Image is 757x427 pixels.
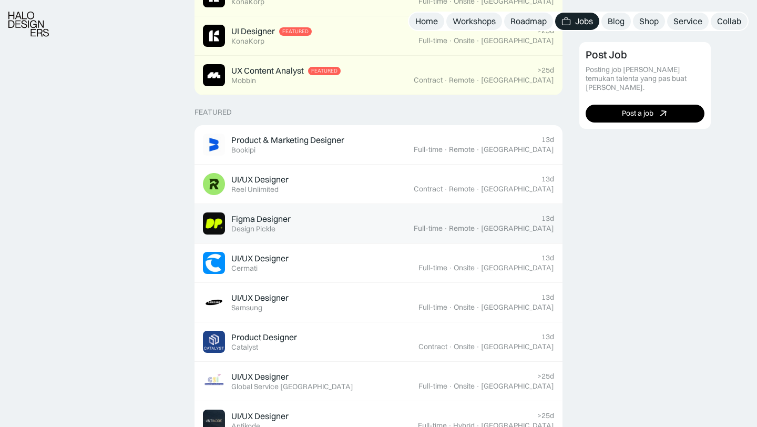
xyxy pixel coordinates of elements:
div: >25d [537,66,554,75]
a: Job ImageProduct & Marketing DesignerBookipi13dFull-time·Remote·[GEOGRAPHIC_DATA] [195,125,562,165]
div: Onsite [454,263,475,272]
a: Job ImageUI DesignerFeaturedKonaKorp>25dFull-time·Onsite·[GEOGRAPHIC_DATA] [195,16,562,56]
div: >25d [537,372,554,381]
div: Samsung [231,303,262,312]
div: UX Content Analyst [231,65,304,76]
div: Contract [418,342,447,351]
div: UI Designer [231,26,275,37]
div: · [476,342,480,351]
div: [GEOGRAPHIC_DATA] [481,224,554,233]
div: Full-time [414,145,443,154]
div: Product & Marketing Designer [231,135,344,146]
div: · [444,224,448,233]
div: UI/UX Designer [231,253,289,264]
div: · [476,36,480,45]
div: Remote [449,145,475,154]
div: Catalyst [231,343,258,352]
div: Contract [414,76,443,85]
a: Job ImageUX Content AnalystFeaturedMobbin>25dContract·Remote·[GEOGRAPHIC_DATA] [195,56,562,95]
img: Job Image [203,291,225,313]
div: · [476,263,480,272]
div: Posting job [PERSON_NAME] temukan talenta yang pas buat [PERSON_NAME]. [586,65,704,91]
div: · [476,382,480,391]
div: · [444,145,448,154]
div: · [444,185,448,194]
div: Blog [608,16,625,27]
div: Collab [717,16,741,27]
div: [GEOGRAPHIC_DATA] [481,303,554,312]
a: Shop [633,13,665,30]
div: [GEOGRAPHIC_DATA] [481,36,554,45]
div: Full-time [414,224,443,233]
div: Post a job [622,109,653,118]
div: Shop [639,16,659,27]
div: [GEOGRAPHIC_DATA] [481,342,554,351]
div: Home [415,16,438,27]
div: Full-time [418,303,447,312]
div: Service [673,16,702,27]
div: · [448,342,453,351]
img: Job Image [203,370,225,392]
div: · [476,224,480,233]
div: · [476,76,480,85]
a: Blog [601,13,631,30]
a: Jobs [555,13,599,30]
div: Featured [282,28,309,35]
div: Contract [414,185,443,194]
div: >25d [537,26,554,35]
div: >25d [537,411,554,420]
div: · [476,145,480,154]
a: Home [409,13,444,30]
div: 13d [541,175,554,184]
div: UI/UX Designer [231,174,289,185]
div: 13d [541,253,554,262]
a: Job ImageUI/UX DesignerCermati13dFull-time·Onsite·[GEOGRAPHIC_DATA] [195,243,562,283]
div: · [476,303,480,312]
div: Bookipi [231,146,255,155]
a: Job ImageUI/UX DesignerReel Unlimited13dContract·Remote·[GEOGRAPHIC_DATA] [195,165,562,204]
a: Workshops [446,13,502,30]
div: Workshops [453,16,496,27]
div: · [444,76,448,85]
div: · [448,263,453,272]
a: Job ImageUI/UX DesignerSamsung13dFull-time·Onsite·[GEOGRAPHIC_DATA] [195,283,562,322]
div: Remote [449,76,475,85]
div: Post Job [586,48,627,61]
div: Onsite [454,342,475,351]
div: 13d [541,135,554,144]
div: Mobbin [231,76,256,85]
div: Full-time [418,382,447,391]
div: 13d [541,214,554,223]
div: KonaKorp [231,37,264,46]
div: · [476,185,480,194]
div: UI/UX Designer [231,292,289,303]
a: Roadmap [504,13,553,30]
a: Job ImageUI/UX DesignerGlobal Service [GEOGRAPHIC_DATA]>25dFull-time·Onsite·[GEOGRAPHIC_DATA] [195,362,562,401]
div: Product Designer [231,332,297,343]
div: [GEOGRAPHIC_DATA] [481,185,554,194]
div: Onsite [454,36,475,45]
div: UI/UX Designer [231,371,289,382]
a: Post a job [586,104,704,122]
a: Service [667,13,709,30]
div: Design Pickle [231,225,275,233]
div: Remote [449,185,475,194]
div: Full-time [418,263,447,272]
div: [GEOGRAPHIC_DATA] [481,382,554,391]
img: Job Image [203,173,225,195]
div: Reel Unlimited [231,185,279,194]
div: [GEOGRAPHIC_DATA] [481,76,554,85]
div: [GEOGRAPHIC_DATA] [481,145,554,154]
img: Job Image [203,252,225,274]
img: Job Image [203,134,225,156]
img: Job Image [203,331,225,353]
div: Onsite [454,382,475,391]
div: Cermati [231,264,258,273]
div: Featured [195,108,232,117]
div: Onsite [454,303,475,312]
div: · [448,303,453,312]
div: · [448,36,453,45]
div: 13d [541,293,554,302]
div: Global Service [GEOGRAPHIC_DATA] [231,382,353,391]
div: · [448,382,453,391]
